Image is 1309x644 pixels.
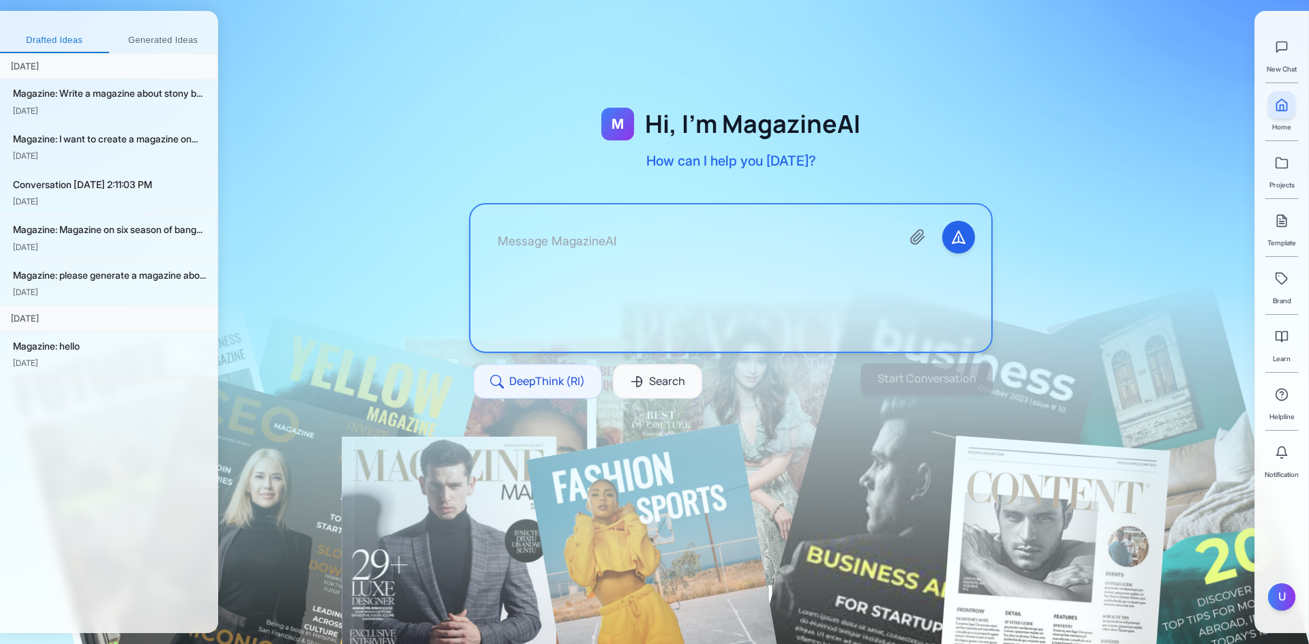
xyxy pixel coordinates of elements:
[13,132,207,147] div: Magazine: I want to create a magazine on...
[13,339,207,354] div: Magazine: hello
[13,104,207,117] div: [DATE]
[1265,469,1299,480] span: Notification
[13,286,207,298] div: [DATE]
[109,29,218,53] button: Generated Ideas
[1269,411,1295,422] span: Helpline
[612,114,624,134] span: M
[861,363,993,395] button: Start Conversation
[1269,179,1295,190] span: Projects
[13,222,207,237] div: Magazine: Magazine on six season of bang...
[1267,63,1297,74] span: New Chat
[13,195,207,208] div: [DATE]
[1267,237,1296,248] span: Template
[646,151,816,170] p: How can I help you [DATE]?
[13,356,207,369] div: [DATE]
[13,268,207,283] div: Magazine: please generate a magazine abo...
[13,241,207,254] div: [DATE]
[1273,353,1291,364] span: Learn
[1273,295,1291,306] span: Brand
[13,149,207,162] div: [DATE]
[645,110,860,138] h1: Hi, I'm MagazineAI
[901,221,934,254] button: Attach files
[1272,121,1291,132] span: Home
[942,221,975,254] button: Send message
[1268,583,1295,611] button: U
[13,86,207,101] div: Magazine: Write a magazine about stony b...
[13,177,207,192] div: Conversation [DATE] 2:11:03 PM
